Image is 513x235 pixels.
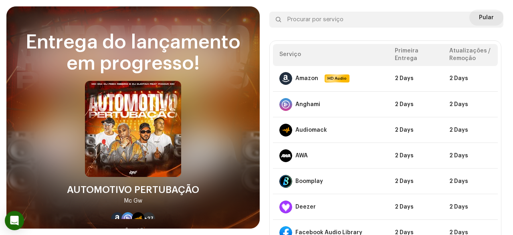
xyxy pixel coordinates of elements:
td: 2 Days [388,66,443,92]
td: 2 Days [388,92,443,117]
div: Boomplay [295,178,323,185]
div: Open Intercom Messenger [5,211,24,230]
td: 2 Days [388,169,443,194]
div: AWA [295,153,308,159]
div: AUTOMOTIVO PERTUBAÇÃO [67,183,199,196]
div: Deezer [295,204,316,210]
td: 2 Days [388,117,443,143]
td: 2 Days [443,66,498,92]
span: Pular [479,10,494,26]
div: Amazon [295,75,318,82]
td: 2 Days [388,194,443,220]
span: +27 [144,215,153,222]
td: 2 Days [443,117,498,143]
input: Procurar por serviço [269,12,503,28]
button: Pular [469,10,503,26]
div: Mc Gw [124,196,142,206]
div: Audiomack [295,127,327,133]
div: Entrega do lançamento em progresso! [16,32,250,74]
td: 2 Days [443,92,498,117]
th: Primeira Entrega [388,44,443,66]
span: HD Audio [325,75,349,82]
div: Anghami [295,101,320,108]
td: 2 Days [443,143,498,169]
img: 202baf20-81ea-4dbd-8fed-b526a5300e35 [85,81,181,177]
td: 2 Days [388,143,443,169]
td: 2 Days [443,169,498,194]
th: Atualizações / Remoção [443,44,498,66]
td: 2 Days [443,194,498,220]
th: Serviço [273,44,388,66]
